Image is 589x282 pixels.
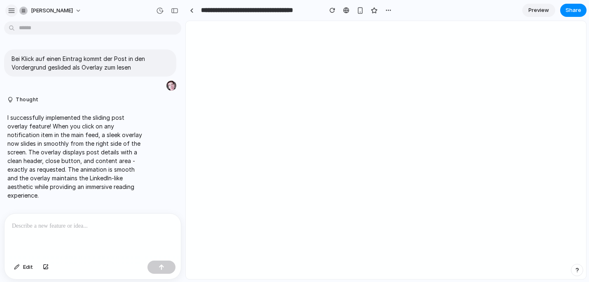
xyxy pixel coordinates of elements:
span: Share [566,6,581,14]
span: Edit [23,263,33,271]
button: Share [560,4,587,17]
a: Preview [522,4,555,17]
p: Bei Klick auf einen Eintrag kommt der Post in den Vordergrund geslided als Overlay zum lesen [12,54,169,72]
p: I successfully implemented the sliding post overlay feature! When you click on any notification i... [7,113,145,200]
span: [PERSON_NAME] [31,7,73,15]
button: [PERSON_NAME] [16,4,86,17]
button: Edit [10,261,37,274]
span: Preview [528,6,549,14]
